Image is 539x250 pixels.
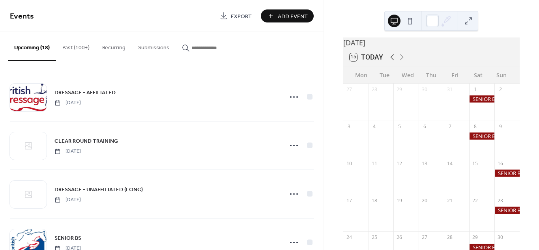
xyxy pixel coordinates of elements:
div: SENIOR BS [494,207,520,214]
div: Sat [466,67,490,83]
span: DRESSAGE - AFFILIATED [54,89,116,97]
button: Past (100+) [56,32,96,60]
button: Recurring [96,32,132,60]
button: 15Today [347,51,386,63]
a: SENIOR BS [54,233,81,243]
div: 13 [421,160,428,167]
div: 28 [447,234,453,241]
div: SENIOR BS [469,132,494,140]
span: [DATE] [54,196,81,203]
div: 17 [346,197,352,204]
span: CLEAR ROUND TRAINING [54,137,118,146]
a: Export [214,9,258,22]
div: 5 [396,123,403,130]
div: 2 [497,86,504,93]
span: DRESSAGE - UNAFFILIATED (LONG) [54,186,143,194]
a: CLEAR ROUND TRAINING [54,136,118,146]
div: 27 [346,86,352,93]
div: 24 [346,234,352,241]
div: 29 [396,86,403,93]
div: 12 [396,160,403,167]
div: SENIOR BS [469,95,494,103]
div: 25 [371,234,378,241]
div: 1 [472,86,479,93]
button: Submissions [132,32,176,60]
div: 29 [472,234,479,241]
div: Thu [420,67,443,83]
div: 30 [497,234,504,241]
div: Wed [396,67,419,83]
div: Fri [443,67,466,83]
div: 16 [497,160,504,167]
div: 22 [472,197,479,204]
div: 27 [421,234,428,241]
div: 11 [371,160,378,167]
div: 26 [396,234,403,241]
button: Add Event [261,9,314,22]
div: Mon [350,67,373,83]
span: [DATE] [54,148,81,155]
div: 18 [371,197,378,204]
span: [DATE] [54,99,81,106]
div: 10 [346,160,352,167]
div: 28 [371,86,378,93]
div: 19 [396,197,403,204]
div: 14 [447,160,453,167]
span: Add Event [278,12,308,21]
span: Events [10,9,34,24]
div: 15 [472,160,479,167]
div: 20 [421,197,428,204]
div: 21 [447,197,453,204]
div: SENIOR BS [494,170,520,177]
div: Sun [490,67,513,83]
div: 30 [421,86,428,93]
a: DRESSAGE - AFFILIATED [54,88,116,97]
div: 23 [497,197,504,204]
div: 7 [447,123,453,130]
div: 3 [346,123,352,130]
a: DRESSAGE - UNAFFILIATED (LONG) [54,185,143,194]
div: 6 [421,123,428,130]
div: Tue [373,67,396,83]
div: 4 [371,123,378,130]
span: Export [231,12,252,21]
span: SENIOR BS [54,234,81,243]
div: [DATE] [343,37,520,48]
div: 8 [472,123,479,130]
div: 9 [497,123,504,130]
div: 31 [447,86,453,93]
button: Upcoming (18) [8,32,56,61]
